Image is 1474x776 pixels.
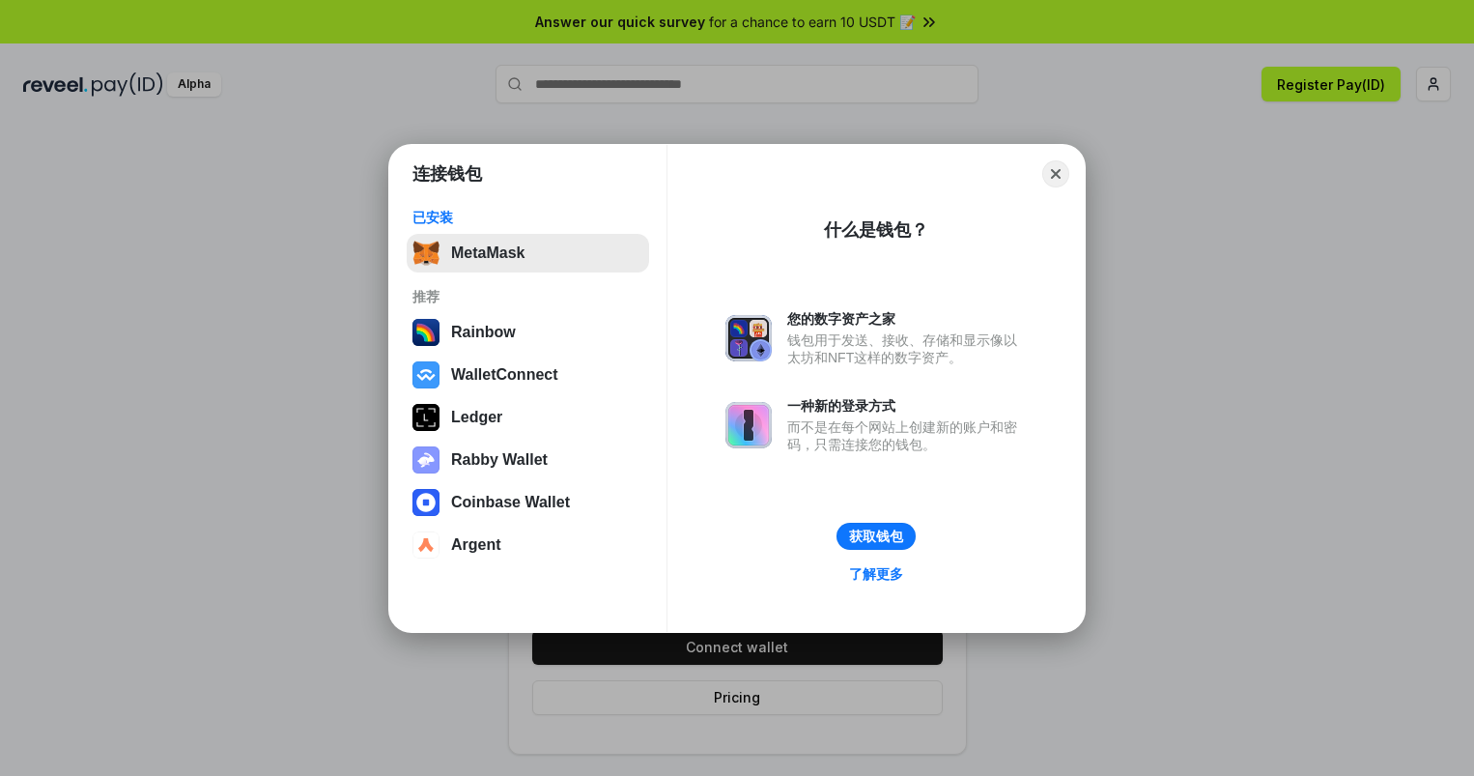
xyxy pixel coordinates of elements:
button: WalletConnect [407,356,649,394]
div: 钱包用于发送、接收、存储和显示像以太坊和NFT这样的数字资产。 [787,331,1027,366]
img: svg+xml,%3Csvg%20width%3D%2228%22%20height%3D%2228%22%20viewBox%3D%220%200%2028%2028%22%20fill%3D... [412,532,439,559]
img: svg+xml,%3Csvg%20xmlns%3D%22http%3A%2F%2Fwww.w3.org%2F2000%2Fsvg%22%20fill%3D%22none%22%20viewBox... [412,446,439,474]
div: 获取钱包 [849,528,903,545]
img: svg+xml,%3Csvg%20fill%3D%22none%22%20height%3D%2233%22%20viewBox%3D%220%200%2035%2033%22%20width%... [412,240,439,267]
button: Rabby Wallet [407,441,649,479]
button: MetaMask [407,234,649,273]
button: Argent [407,526,649,564]
img: svg+xml,%3Csvg%20xmlns%3D%22http%3A%2F%2Fwww.w3.org%2F2000%2Fsvg%22%20fill%3D%22none%22%20viewBox... [725,315,772,361]
div: 一种新的登录方式 [787,397,1027,415]
img: svg+xml,%3Csvg%20width%3D%2228%22%20height%3D%2228%22%20viewBox%3D%220%200%2028%2028%22%20fill%3D... [412,361,439,388]
div: Rainbow [451,324,516,341]
div: Argent [451,536,501,554]
div: 已安装 [412,209,643,226]
div: 什么是钱包？ [824,218,928,242]
button: Close [1042,160,1069,187]
div: 您的数字资产之家 [787,310,1027,328]
button: Coinbase Wallet [407,483,649,522]
img: svg+xml,%3Csvg%20width%3D%2228%22%20height%3D%2228%22%20viewBox%3D%220%200%2028%2028%22%20fill%3D... [412,489,439,516]
button: Rainbow [407,313,649,352]
div: Rabby Wallet [451,451,548,469]
div: Ledger [451,409,502,426]
h1: 连接钱包 [412,162,482,186]
img: svg+xml,%3Csvg%20xmlns%3D%22http%3A%2F%2Fwww.w3.org%2F2000%2Fsvg%22%20width%3D%2228%22%20height%3... [412,404,439,431]
div: 了解更多 [849,565,903,583]
div: WalletConnect [451,366,558,384]
button: 获取钱包 [836,523,916,550]
button: Ledger [407,398,649,437]
div: Coinbase Wallet [451,494,570,511]
div: MetaMask [451,244,524,262]
img: svg+xml,%3Csvg%20xmlns%3D%22http%3A%2F%2Fwww.w3.org%2F2000%2Fsvg%22%20fill%3D%22none%22%20viewBox... [725,402,772,448]
img: svg+xml,%3Csvg%20width%3D%22120%22%20height%3D%22120%22%20viewBox%3D%220%200%20120%20120%22%20fil... [412,319,439,346]
div: 而不是在每个网站上创建新的账户和密码，只需连接您的钱包。 [787,418,1027,453]
a: 了解更多 [837,561,915,587]
div: 推荐 [412,288,643,305]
